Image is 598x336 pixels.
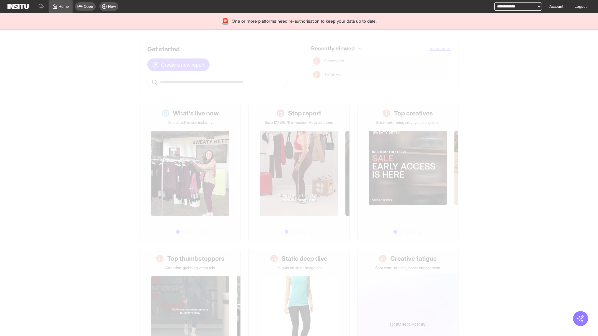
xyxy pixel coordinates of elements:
div: 🚨 [221,17,229,26]
img: Logo [7,4,29,9]
span: Home [59,4,69,9]
span: One or more platforms need re-authorisation to keep your data up to date. [232,18,377,24]
span: Open [84,4,93,9]
span: New [108,4,116,9]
